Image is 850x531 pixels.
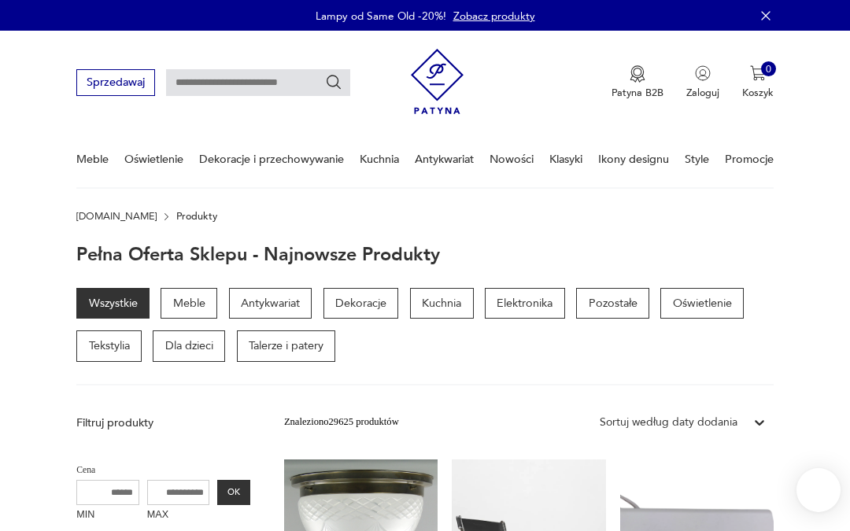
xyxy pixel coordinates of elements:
[76,330,142,362] a: Tekstylia
[411,43,464,120] img: Patyna - sklep z meblami i dekoracjami vintage
[410,288,474,319] a: Kuchnia
[612,65,663,100] button: Patyna B2B
[76,79,154,88] a: Sprzedawaj
[660,288,744,319] a: Oświetlenie
[323,288,399,319] a: Dekoracje
[147,505,210,527] label: MAX
[598,132,669,186] a: Ikony designu
[229,288,312,319] a: Antykwariat
[695,65,711,81] img: Ikonka użytkownika
[612,65,663,100] a: Ikona medaluPatyna B2B
[76,505,139,527] label: MIN
[612,86,663,100] p: Patyna B2B
[453,9,535,24] a: Zobacz produkty
[161,288,217,319] a: Meble
[124,132,183,186] a: Oświetlenie
[76,211,157,222] a: [DOMAIN_NAME]
[576,288,649,319] a: Pozostałe
[490,132,534,186] a: Nowości
[284,415,399,430] div: Znaleziono 29625 produktów
[176,211,217,222] p: Produkty
[761,61,777,77] div: 0
[153,330,225,362] a: Dla dzieci
[549,132,582,186] a: Klasyki
[199,132,344,186] a: Dekoracje i przechowywanie
[76,132,109,186] a: Meble
[600,415,737,430] div: Sortuj według daty dodania
[686,65,719,100] button: Zaloguj
[415,132,474,186] a: Antykwariat
[360,132,399,186] a: Kuchnia
[750,65,766,81] img: Ikona koszyka
[217,480,249,505] button: OK
[316,9,446,24] p: Lampy od Same Old -20%!
[76,463,250,478] p: Cena
[325,74,342,91] button: Szukaj
[76,69,154,95] button: Sprzedawaj
[725,132,774,186] a: Promocje
[630,65,645,83] img: Ikona medalu
[485,288,565,319] a: Elektronika
[685,132,709,186] a: Style
[76,245,440,265] h1: Pełna oferta sklepu - najnowsze produkty
[796,468,841,512] iframe: Smartsupp widget button
[76,415,250,431] p: Filtruj produkty
[742,86,774,100] p: Koszyk
[686,86,719,100] p: Zaloguj
[237,330,336,362] a: Talerze i patery
[742,65,774,100] button: 0Koszyk
[76,288,150,319] a: Wszystkie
